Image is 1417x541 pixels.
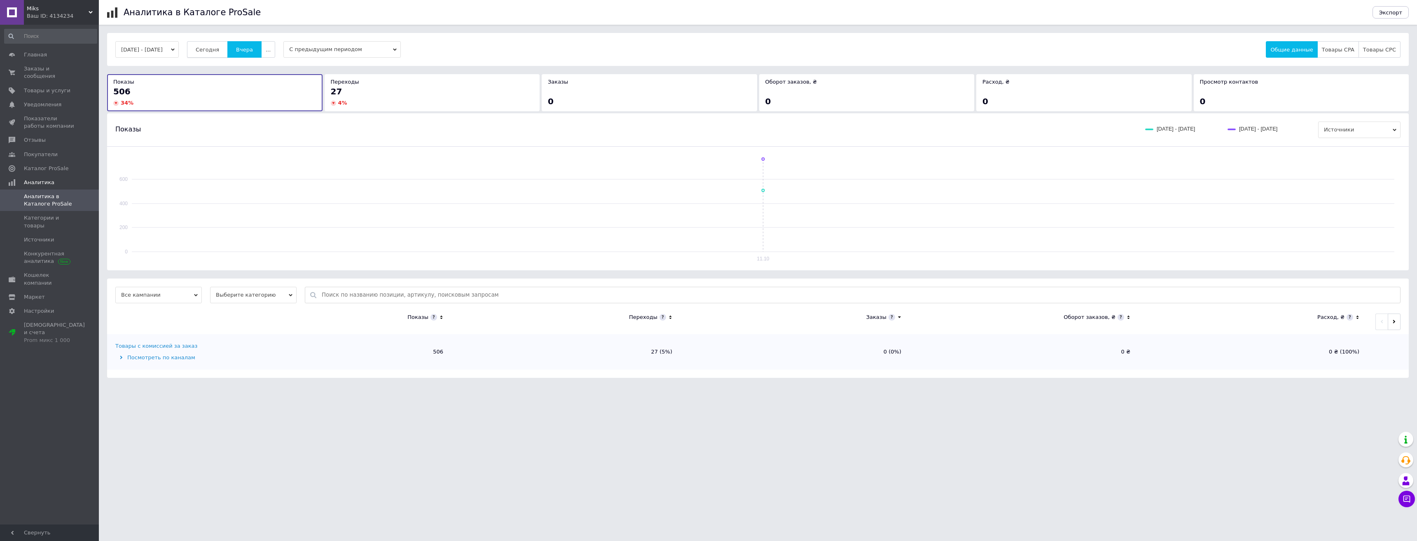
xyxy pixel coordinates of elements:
span: Оборот заказов, ₴ [765,79,817,85]
div: Ваш ID: 4134234 [27,12,99,20]
span: Конкурентная аналитика [24,250,76,265]
button: Сегодня [187,41,228,58]
text: 600 [119,176,128,182]
div: Показы [407,314,428,321]
span: 0 [548,96,554,106]
text: 11.10 [757,256,769,262]
span: Каталог ProSale [24,165,68,172]
h1: Аналитика в Каталоге ProSale [124,7,261,17]
td: 506 [222,334,451,370]
span: ... [266,47,271,53]
button: Товары CPA [1317,41,1359,58]
span: Категории и товары [24,214,76,229]
div: Заказы [866,314,886,321]
span: С предыдущим периодом [283,41,401,58]
span: Покупатели [24,151,58,158]
button: ... [261,41,275,58]
span: Показы [115,125,141,134]
td: 27 (5%) [451,334,680,370]
span: Общие данные [1270,47,1313,53]
div: Посмотреть по каналам [115,354,220,361]
span: 34 % [121,100,133,106]
span: Вчера [236,47,253,53]
span: Маркет [24,293,45,301]
td: 0 (0%) [680,334,910,370]
span: Заказы [548,79,568,85]
span: 0 [765,96,771,106]
span: 27 [331,87,342,96]
td: 0 ₴ [910,334,1139,370]
span: Выберите категорию [210,287,297,303]
button: [DATE] - [DATE] [115,41,179,58]
text: 400 [119,201,128,206]
span: Аналитика [24,179,54,186]
text: 0 [125,249,128,255]
span: Отзывы [24,136,46,144]
span: Переходы [331,79,359,85]
span: Товары и услуги [24,87,70,94]
text: 200 [119,225,128,230]
span: Показатели работы компании [24,115,76,130]
span: Главная [24,51,47,59]
div: Расход, ₴ [1317,314,1345,321]
span: Настройки [24,307,54,315]
span: Товары CPC [1363,47,1396,53]
button: Чат с покупателем [1398,491,1415,507]
input: Поиск по названию позиции, артикулу, поисковым запросам [322,287,1396,303]
span: Источники [1318,122,1401,138]
span: Miks [27,5,89,12]
div: Prom микс 1 000 [24,337,85,344]
span: 4 % [338,100,347,106]
span: Уведомления [24,101,61,108]
span: Товары CPA [1322,47,1354,53]
td: 0 ₴ (100%) [1139,334,1368,370]
span: Заказы и сообщения [24,65,76,80]
span: Экспорт [1379,9,1402,16]
span: Источники [24,236,54,244]
button: Общие данные [1266,41,1317,58]
button: Экспорт [1373,6,1409,19]
button: Товары CPC [1359,41,1401,58]
button: Вчера [227,41,262,58]
input: Поиск [4,29,97,44]
span: Все кампании [115,287,202,303]
span: 0 [982,96,988,106]
span: [DEMOGRAPHIC_DATA] и счета [24,321,85,344]
span: 0 [1200,96,1206,106]
span: Показы [113,79,134,85]
div: Переходы [629,314,657,321]
span: Расход, ₴ [982,79,1010,85]
span: Кошелек компании [24,272,76,286]
span: Аналитика в Каталоге ProSale [24,193,76,208]
div: Товары с комиссией за заказ [115,342,197,350]
div: Оборот заказов, ₴ [1064,314,1115,321]
span: Просмотр контактов [1200,79,1258,85]
span: Сегодня [196,47,219,53]
span: 506 [113,87,131,96]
